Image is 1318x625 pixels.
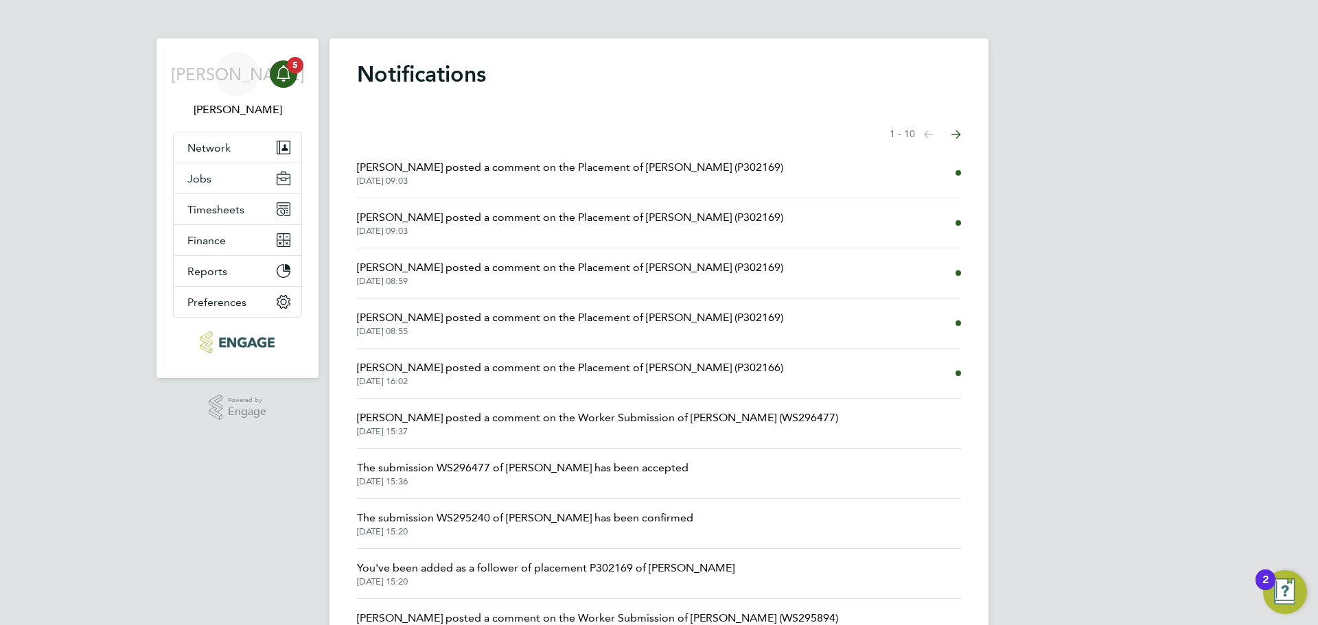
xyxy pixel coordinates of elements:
[357,326,783,337] span: [DATE] 08:55
[173,52,302,118] a: [PERSON_NAME][PERSON_NAME]
[357,309,783,337] a: [PERSON_NAME] posted a comment on the Placement of [PERSON_NAME] (P302169)[DATE] 08:55
[174,163,301,193] button: Jobs
[357,476,689,487] span: [DATE] 15:36
[357,209,783,226] span: [PERSON_NAME] posted a comment on the Placement of [PERSON_NAME] (P302169)
[1263,570,1307,614] button: Open Resource Center, 2 new notifications
[228,406,266,418] span: Engage
[357,410,838,426] span: [PERSON_NAME] posted a comment on the Worker Submission of [PERSON_NAME] (WS296477)
[270,52,297,96] a: 5
[174,287,301,317] button: Preferences
[357,209,783,237] a: [PERSON_NAME] posted a comment on the Placement of [PERSON_NAME] (P302169)[DATE] 09:03
[187,234,226,247] span: Finance
[174,256,301,286] button: Reports
[157,38,319,378] nav: Main navigation
[187,203,244,216] span: Timesheets
[174,132,301,163] button: Network
[357,259,783,287] a: [PERSON_NAME] posted a comment on the Placement of [PERSON_NAME] (P302169)[DATE] 08:59
[357,359,783,387] a: [PERSON_NAME] posted a comment on the Placement of [PERSON_NAME] (P302166)[DATE] 16:02
[287,57,303,73] span: 5
[173,331,302,353] a: Go to home page
[171,65,305,83] span: [PERSON_NAME]
[357,576,735,587] span: [DATE] 15:20
[357,460,689,487] a: The submission WS296477 of [PERSON_NAME] has been accepted[DATE] 15:36
[174,225,301,255] button: Finance
[187,265,227,278] span: Reports
[357,226,783,237] span: [DATE] 09:03
[357,560,735,587] a: You've been added as a follower of placement P302169 of [PERSON_NAME][DATE] 15:20
[357,159,783,187] a: [PERSON_NAME] posted a comment on the Placement of [PERSON_NAME] (P302169)[DATE] 09:03
[187,296,246,309] span: Preferences
[357,410,838,437] a: [PERSON_NAME] posted a comment on the Worker Submission of [PERSON_NAME] (WS296477)[DATE] 15:37
[357,259,783,276] span: [PERSON_NAME] posted a comment on the Placement of [PERSON_NAME] (P302169)
[357,176,783,187] span: [DATE] 09:03
[357,60,961,88] h1: Notifications
[357,159,783,176] span: [PERSON_NAME] posted a comment on the Placement of [PERSON_NAME] (P302169)
[209,394,267,421] a: Powered byEngage
[357,376,783,387] span: [DATE] 16:02
[357,309,783,326] span: [PERSON_NAME] posted a comment on the Placement of [PERSON_NAME] (P302169)
[357,359,783,376] span: [PERSON_NAME] posted a comment on the Placement of [PERSON_NAME] (P302166)
[357,426,838,437] span: [DATE] 15:37
[174,194,301,224] button: Timesheets
[357,510,693,526] span: The submission WS295240 of [PERSON_NAME] has been confirmed
[357,526,693,537] span: [DATE] 15:20
[890,121,961,148] nav: Select page of notifications list
[187,172,211,185] span: Jobs
[1262,580,1269,598] div: 2
[357,276,783,287] span: [DATE] 08:59
[357,560,735,576] span: You've been added as a follower of placement P302169 of [PERSON_NAME]
[187,141,231,154] span: Network
[200,331,274,353] img: morganhunt-logo-retina.png
[357,460,689,476] span: The submission WS296477 of [PERSON_NAME] has been accepted
[228,394,266,406] span: Powered by
[890,128,915,141] span: 1 - 10
[173,102,302,118] span: Jerin Aktar
[357,510,693,537] a: The submission WS295240 of [PERSON_NAME] has been confirmed[DATE] 15:20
